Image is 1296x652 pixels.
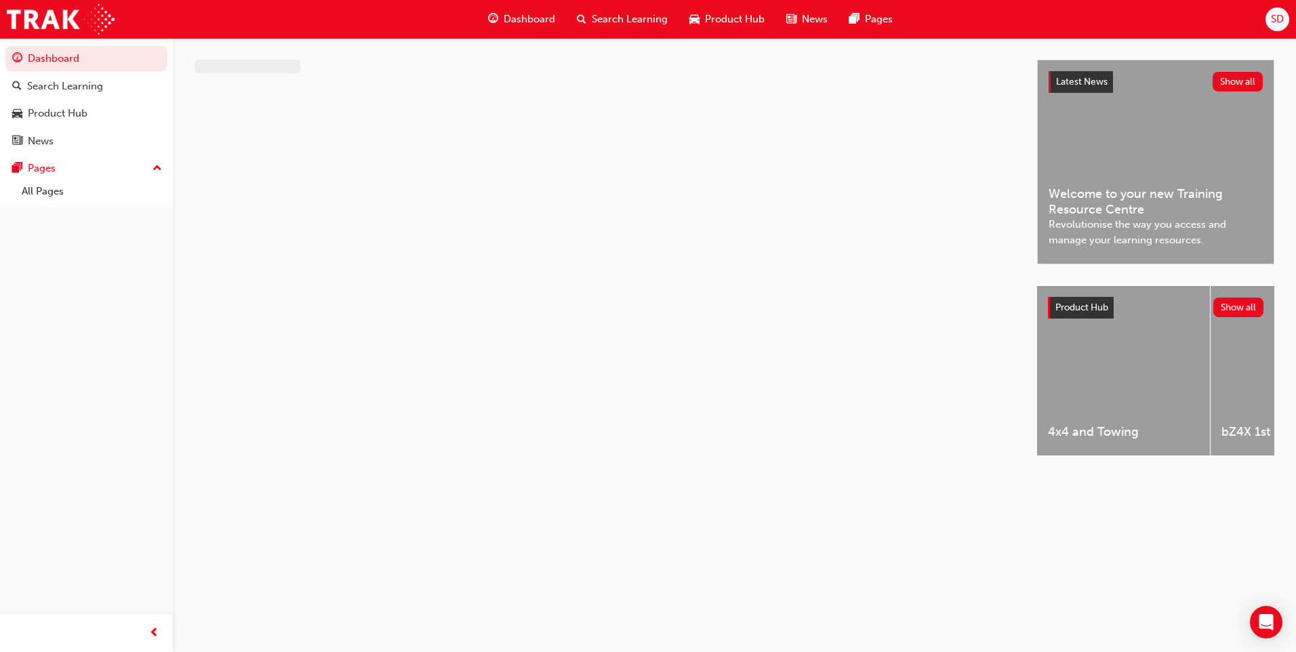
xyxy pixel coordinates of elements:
[12,81,22,93] span: search-icon
[802,12,828,27] span: News
[705,12,765,27] span: Product Hub
[27,79,103,94] div: Search Learning
[1271,12,1284,27] span: SD
[504,12,555,27] span: Dashboard
[566,5,679,33] a: search-iconSearch Learning
[1048,424,1199,440] span: 4x4 and Towing
[1048,297,1263,319] a: Product HubShow all
[28,134,54,149] div: News
[1250,606,1282,638] div: Open Intercom Messenger
[5,156,167,181] button: Pages
[149,625,159,642] span: prev-icon
[477,5,566,33] a: guage-iconDashboard
[865,12,893,27] span: Pages
[5,43,167,156] button: DashboardSearch LearningProduct HubNews
[28,161,56,176] div: Pages
[849,11,859,28] span: pages-icon
[12,108,22,120] span: car-icon
[1265,7,1289,31] button: SD
[488,11,498,28] span: guage-icon
[12,136,22,148] span: news-icon
[5,101,167,126] a: Product Hub
[153,160,162,178] span: up-icon
[1037,60,1274,264] a: Latest NewsShow allWelcome to your new Training Resource CentreRevolutionise the way you access a...
[1049,71,1263,93] a: Latest NewsShow all
[28,106,87,121] div: Product Hub
[16,181,167,202] a: All Pages
[1049,186,1263,217] span: Welcome to your new Training Resource Centre
[786,11,796,28] span: news-icon
[1049,217,1263,247] span: Revolutionise the way you access and manage your learning resources.
[1213,298,1264,317] button: Show all
[1056,76,1108,87] span: Latest News
[679,5,775,33] a: car-iconProduct Hub
[1055,302,1108,313] span: Product Hub
[5,46,167,71] a: Dashboard
[5,74,167,99] a: Search Learning
[12,53,22,65] span: guage-icon
[838,5,904,33] a: pages-iconPages
[7,4,115,35] img: Trak
[12,163,22,175] span: pages-icon
[5,129,167,154] a: News
[577,11,586,28] span: search-icon
[1037,286,1210,455] a: 4x4 and Towing
[689,11,700,28] span: car-icon
[592,12,668,27] span: Search Learning
[1213,72,1263,91] button: Show all
[775,5,838,33] a: news-iconNews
